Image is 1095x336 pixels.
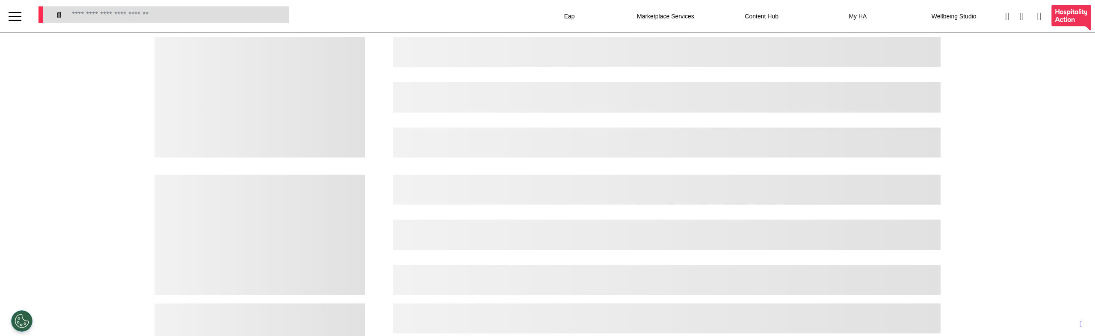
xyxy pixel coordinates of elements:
div: My HA [815,4,900,28]
div: Wellbeing Studio [911,4,997,28]
div: Content Hub [719,4,805,28]
button: Open Preferences [11,310,33,332]
div: Eap [527,4,612,28]
div: Marketplace Services [623,4,708,28]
